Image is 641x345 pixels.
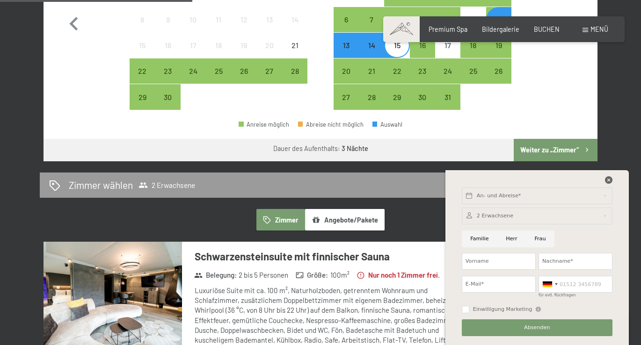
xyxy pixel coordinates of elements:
div: Fri Sep 19 2025 [231,33,256,58]
strong: Belegung : [194,270,237,280]
div: 20 [258,42,281,65]
div: Anreise möglich [130,58,155,84]
div: 26 [232,67,255,91]
div: Tue Oct 14 2025 [359,33,384,58]
a: Bildergalerie [482,25,519,33]
div: Anreise nicht möglich [181,7,206,32]
div: Fri Oct 17 2025 [435,33,460,58]
div: Anreise möglich [435,7,460,32]
div: Thu Oct 09 2025 [410,7,435,32]
div: 10 [182,16,205,39]
div: Wed Sep 24 2025 [181,58,206,84]
div: Mon Sep 22 2025 [130,58,155,84]
div: Tue Sep 30 2025 [155,84,180,109]
div: Anreise möglich [334,33,359,58]
div: Anreise nicht möglich [257,7,282,32]
div: 16 [411,42,434,65]
div: Sun Oct 19 2025 [486,33,511,58]
div: 16 [156,42,179,65]
div: Anreise nicht möglich [155,7,180,32]
strong: Nur noch 1 Zimmer frei. [357,270,440,280]
div: Tue Oct 21 2025 [359,58,384,84]
div: Wed Oct 22 2025 [384,58,409,84]
div: 17 [436,42,459,65]
div: Anreise nicht möglich [257,33,282,58]
div: 28 [283,67,306,91]
div: Tue Sep 23 2025 [155,58,180,84]
div: Auswahl [372,122,402,128]
div: Sun Sep 28 2025 [282,58,307,84]
button: Absenden [462,319,612,336]
div: Tue Sep 09 2025 [155,7,180,32]
div: 23 [156,67,179,91]
div: Anreise nicht möglich [435,33,460,58]
div: Fri Oct 10 2025 [435,7,460,32]
div: Wed Sep 10 2025 [181,7,206,32]
div: Sun Sep 21 2025 [282,33,307,58]
div: Anreise möglich [257,58,282,84]
div: 20 [335,67,358,91]
div: Anreise nicht möglich [231,7,256,32]
span: Absenden [524,324,550,331]
div: Sun Oct 12 2025 [486,7,511,32]
div: Anreise möglich [486,33,511,58]
div: 9 [411,16,434,39]
div: Anreise möglich [410,7,435,32]
div: 24 [182,67,205,91]
div: Anreise möglich [282,58,307,84]
div: Anreise nicht möglich [130,33,155,58]
div: 18 [461,42,485,65]
b: 3 Nächte [342,144,368,152]
div: 7 [360,16,383,39]
div: 31 [436,93,459,117]
div: 9 [156,16,179,39]
div: Anreise nicht möglich [155,33,180,58]
span: Menü [590,25,608,33]
div: Tue Oct 07 2025 [359,7,384,32]
div: 27 [258,67,281,91]
div: Anreise möglich [155,84,180,109]
div: 17 [182,42,205,65]
div: 18 [207,42,230,65]
div: Anreise möglich [334,7,359,32]
div: Sat Sep 20 2025 [257,33,282,58]
div: Tue Oct 28 2025 [359,84,384,109]
button: Zimmer [256,209,305,230]
div: Anreise nicht möglich [206,33,231,58]
div: 6 [335,16,358,39]
div: Mon Oct 27 2025 [334,84,359,109]
div: Anreise nicht möglich [231,33,256,58]
div: Sat Oct 11 2025 [460,7,486,32]
div: 24 [436,67,459,91]
div: Anreise möglich [334,58,359,84]
span: 2 bis 5 Personen [239,270,288,280]
div: Anreise nicht möglich [130,7,155,32]
div: Fri Sep 12 2025 [231,7,256,32]
div: Wed Oct 08 2025 [384,7,409,32]
div: Fri Oct 31 2025 [435,84,460,109]
div: 15 [385,42,408,65]
div: Anreise nicht möglich [206,7,231,32]
div: Mon Sep 08 2025 [130,7,155,32]
div: Germany (Deutschland): +49 [539,276,561,292]
div: 14 [283,16,306,39]
div: Anreise nicht möglich [282,7,307,32]
div: 26 [487,67,510,91]
div: Anreise möglich [384,84,409,109]
div: Sat Sep 13 2025 [257,7,282,32]
div: Anreise möglich [155,58,180,84]
div: Anreise möglich [410,84,435,109]
div: 25 [461,67,485,91]
span: 100 m² [330,270,350,280]
div: Wed Sep 17 2025 [181,33,206,58]
input: 01512 3456789 [539,276,612,293]
button: Weiter zu „Zimmer“ [514,139,597,161]
div: Wed Oct 29 2025 [384,84,409,109]
div: Anreise nicht möglich [359,33,384,58]
div: 29 [385,93,408,117]
div: 13 [335,42,358,65]
div: Anreise möglich [206,58,231,84]
div: Thu Sep 25 2025 [206,58,231,84]
div: 22 [131,67,154,91]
